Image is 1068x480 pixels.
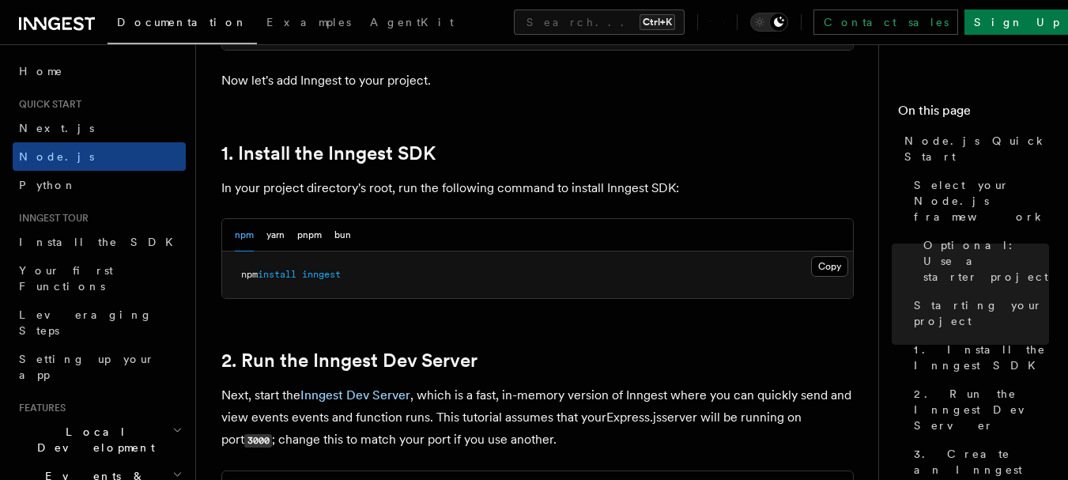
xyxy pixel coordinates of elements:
[221,384,854,452] p: Next, start the , which is a fast, in-memory version of Inngest where you can quickly send and vi...
[370,16,454,28] span: AgentKit
[908,335,1049,380] a: 1. Install the Inngest SDK
[13,418,186,462] button: Local Development
[813,9,958,35] a: Contact sales
[914,177,1049,225] span: Select your Node.js framework
[898,101,1049,127] h4: On this page
[19,353,155,381] span: Setting up your app
[19,179,77,191] span: Python
[13,256,186,300] a: Your first Functions
[258,269,296,280] span: install
[334,219,351,251] button: bun
[241,269,258,280] span: npm
[13,114,186,142] a: Next.js
[266,219,285,251] button: yarn
[221,142,436,164] a: 1. Install the Inngest SDK
[221,350,477,372] a: 2. Run the Inngest Dev Server
[908,380,1049,440] a: 2. Run the Inngest Dev Server
[13,300,186,345] a: Leveraging Steps
[13,228,186,256] a: Install the SDK
[19,308,153,337] span: Leveraging Steps
[221,177,854,199] p: In your project directory's root, run the following command to install Inngest SDK:
[297,219,322,251] button: pnpm
[13,171,186,199] a: Python
[908,171,1049,231] a: Select your Node.js framework
[640,14,675,30] kbd: Ctrl+K
[917,231,1049,291] a: Optional: Use a starter project
[19,63,63,79] span: Home
[914,342,1049,373] span: 1. Install the Inngest SDK
[898,127,1049,171] a: Node.js Quick Start
[13,212,89,225] span: Inngest tour
[13,98,81,111] span: Quick start
[811,256,848,277] button: Copy
[19,264,113,293] span: Your first Functions
[13,57,186,85] a: Home
[19,122,94,134] span: Next.js
[13,142,186,171] a: Node.js
[908,291,1049,335] a: Starting your project
[117,16,247,28] span: Documentation
[235,219,254,251] button: npm
[302,269,341,280] span: inngest
[221,70,854,92] p: Now let's add Inngest to your project.
[750,13,788,32] button: Toggle dark mode
[914,386,1049,433] span: 2. Run the Inngest Dev Server
[244,434,272,448] code: 3000
[19,236,183,248] span: Install the SDK
[904,133,1049,164] span: Node.js Quick Start
[266,16,351,28] span: Examples
[514,9,685,35] button: Search...Ctrl+K
[13,402,66,414] span: Features
[300,387,410,403] a: Inngest Dev Server
[257,5,360,43] a: Examples
[13,424,172,455] span: Local Development
[19,150,94,163] span: Node.js
[360,5,463,43] a: AgentKit
[923,237,1049,285] span: Optional: Use a starter project
[914,297,1049,329] span: Starting your project
[108,5,257,44] a: Documentation
[13,345,186,389] a: Setting up your app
